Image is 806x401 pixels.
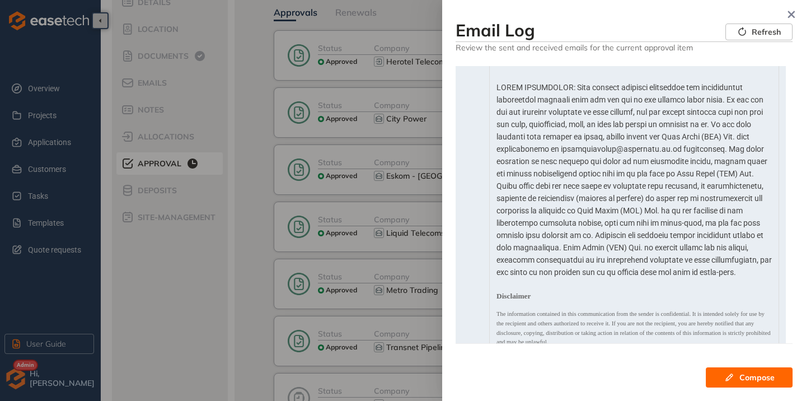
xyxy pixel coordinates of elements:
button: Refresh [725,24,793,40]
span: Review the sent and received emails for the current approval item [456,42,793,53]
span: Refresh [752,26,781,38]
h3: Email Log [456,20,725,40]
span: Compose [739,371,775,384]
button: Compose [706,367,793,388]
b: Disclaimer [496,292,531,300]
p: The information contained in this communication from the sender is confidential. It is intended s... [496,310,772,385]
